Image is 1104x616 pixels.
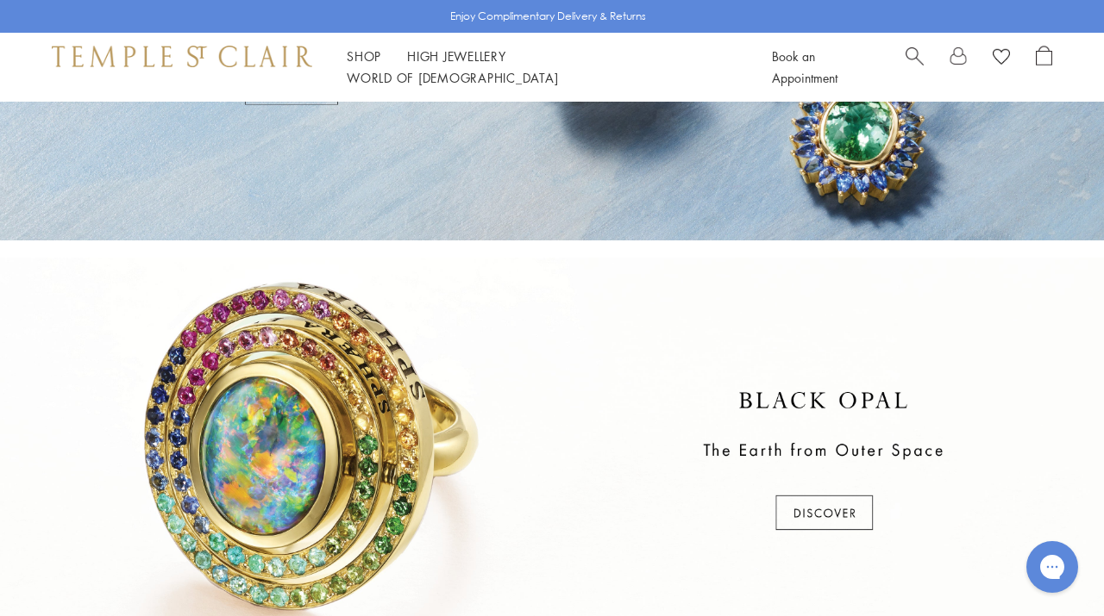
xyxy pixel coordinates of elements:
[993,46,1010,72] a: View Wishlist
[347,46,733,89] nav: Main navigation
[407,47,506,65] a: High JewelleryHigh Jewellery
[52,46,312,66] img: Temple St. Clair
[347,69,558,86] a: World of [DEMOGRAPHIC_DATA]World of [DEMOGRAPHIC_DATA]
[906,46,924,89] a: Search
[1018,535,1087,599] iframe: Gorgias live chat messenger
[1036,46,1052,89] a: Open Shopping Bag
[347,47,381,65] a: ShopShop
[450,8,646,25] p: Enjoy Complimentary Delivery & Returns
[772,47,837,86] a: Book an Appointment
